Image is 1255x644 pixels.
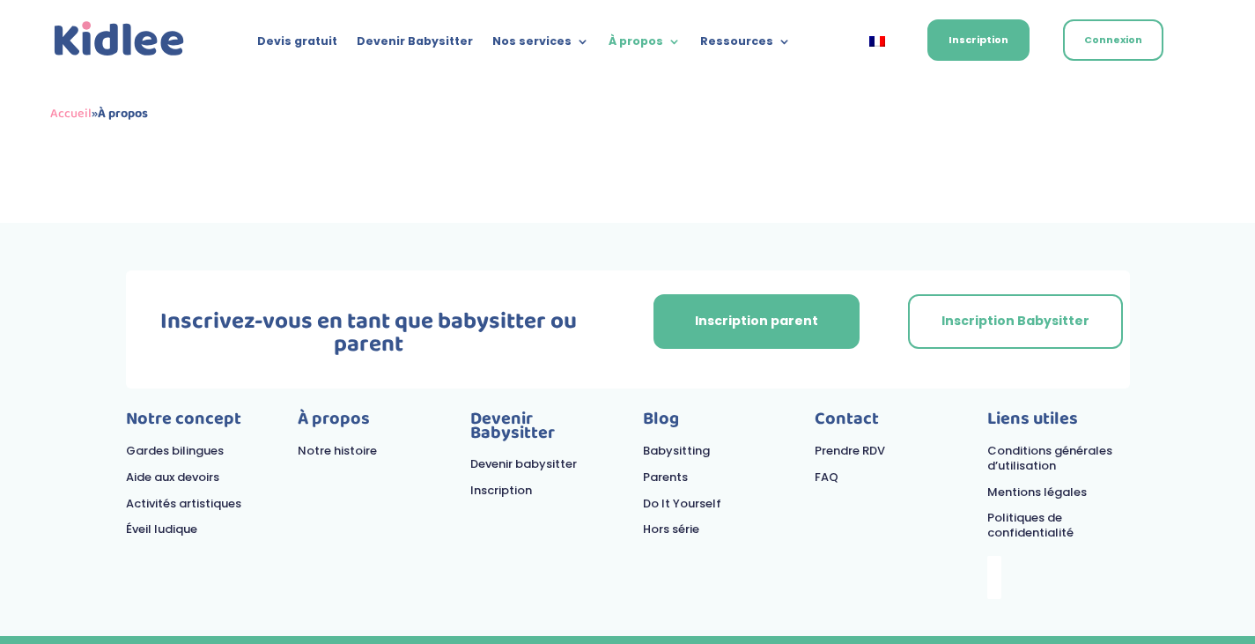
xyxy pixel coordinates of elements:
a: Connexion [1063,19,1163,61]
a: Notre histoire [298,442,377,459]
a: Kidlee Logo [50,18,188,61]
h3: Inscrivez-vous en tant que babysitter ou parent [126,310,613,365]
a: Devenir Babysitter [357,35,473,55]
a: Devenir babysitter [470,455,577,472]
p: Blog [643,412,786,444]
p: Notre concept [126,412,269,444]
a: Do It Yourself [643,495,721,512]
a: Inscription Babysitter [908,294,1123,349]
a: Mentions légales [987,484,1087,500]
span: » [50,103,148,124]
p: Contact [815,412,957,444]
strong: À propos [98,103,148,124]
p: Liens utiles [987,412,1130,444]
a: Hors série [643,521,699,537]
a: Conditions générales d’utilisation [987,442,1112,474]
a: Aide aux devoirs [126,469,219,485]
p: À propos [298,412,440,444]
a: À propos [609,35,681,55]
a: Nos services [492,35,589,55]
a: Devis gratuit [257,35,337,55]
a: Gardes bilingues [126,442,224,459]
p: Devenir Babysitter [470,412,613,457]
a: Prendre RDV [815,442,885,459]
a: Parents [643,469,688,485]
a: Inscription [470,482,532,499]
a: Éveil ludique [126,521,197,537]
a: Inscription [927,19,1030,61]
a: Babysitting [643,442,710,459]
a: Ressources [700,35,791,55]
a: Activités artistiques [126,495,241,512]
img: logo_kidlee_bleu [50,18,188,61]
a: Accueil [50,103,92,124]
a: FAQ [815,469,838,485]
a: Inscription parent [653,294,860,349]
a: Politiques de confidentialité [987,509,1074,541]
img: Français [869,36,885,47]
